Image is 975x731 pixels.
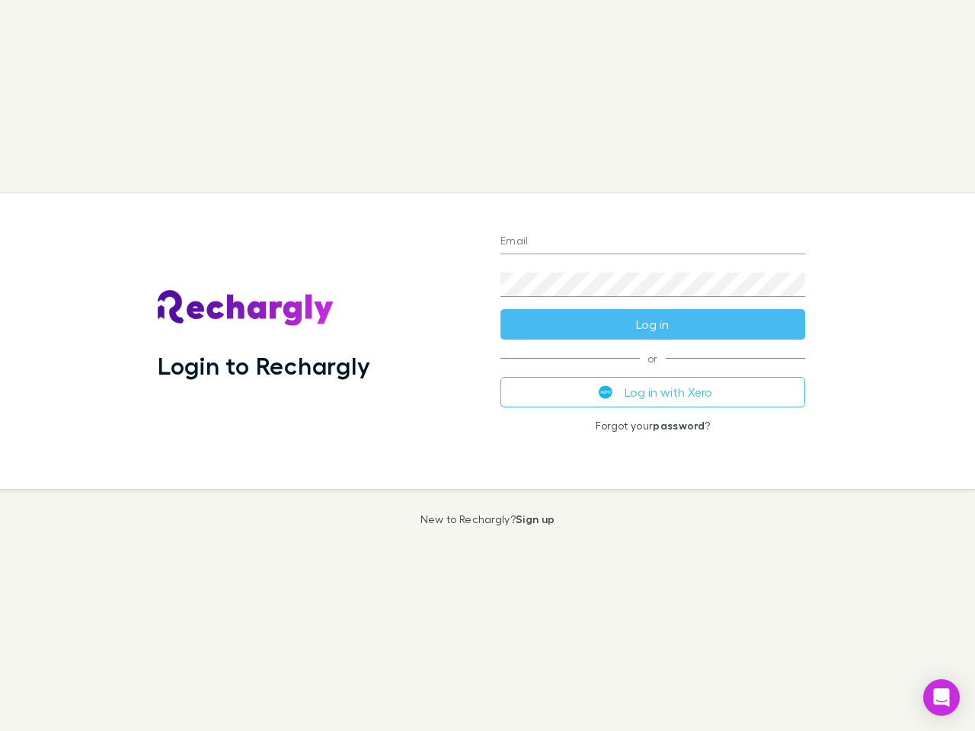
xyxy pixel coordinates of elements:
a: password [653,419,705,432]
h1: Login to Rechargly [158,351,370,380]
p: New to Rechargly? [420,513,555,525]
span: or [500,358,805,359]
a: Sign up [516,512,555,525]
button: Log in with Xero [500,377,805,407]
img: Xero's logo [599,385,612,399]
button: Log in [500,309,805,340]
p: Forgot your ? [500,420,805,432]
img: Rechargly's Logo [158,290,334,327]
div: Open Intercom Messenger [923,679,960,716]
